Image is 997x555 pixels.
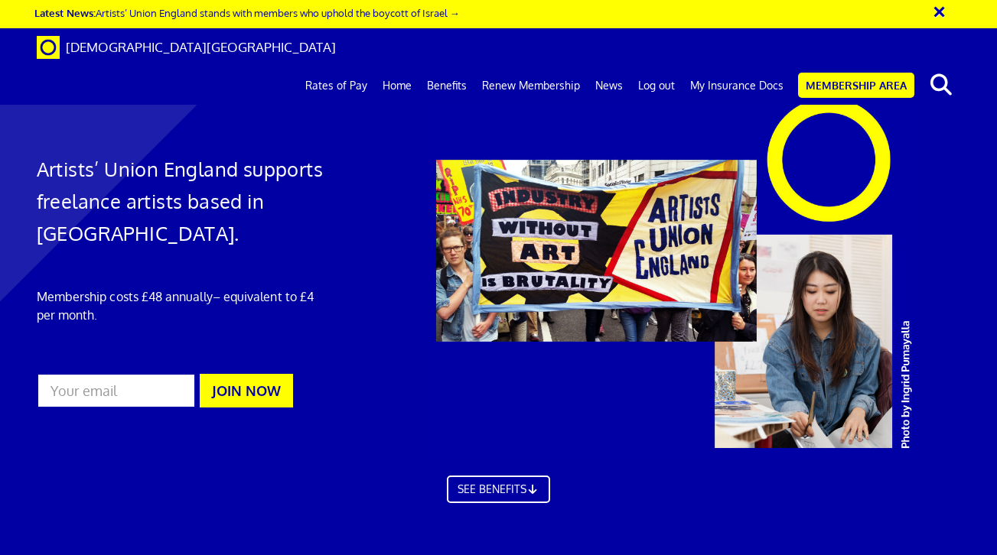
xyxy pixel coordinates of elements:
[917,69,964,101] button: search
[66,39,336,55] span: [DEMOGRAPHIC_DATA][GEOGRAPHIC_DATA]
[630,67,683,105] a: Log out
[375,67,419,105] a: Home
[25,28,347,67] a: Brand [DEMOGRAPHIC_DATA][GEOGRAPHIC_DATA]
[447,475,551,503] a: SEE BENEFITS
[419,67,474,105] a: Benefits
[798,73,914,98] a: Membership Area
[37,287,330,324] p: Membership costs £48 annually – equivalent to £4 per month.
[34,6,96,19] strong: Latest News:
[37,373,196,408] input: Your email
[200,374,293,407] button: JOIN NOW
[474,67,588,105] a: Renew Membership
[37,153,330,249] h1: Artists’ Union England supports freelance artists based in [GEOGRAPHIC_DATA].
[34,6,460,19] a: Latest News:Artists’ Union England stands with members who uphold the boycott of Israel →
[298,67,375,105] a: Rates of Pay
[588,67,630,105] a: News
[683,67,791,105] a: My Insurance Docs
